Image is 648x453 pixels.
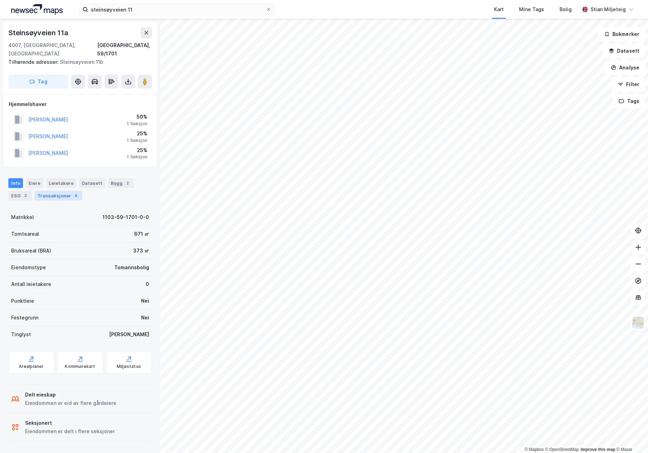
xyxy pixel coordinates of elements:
[141,297,149,305] div: Nei
[11,247,51,255] div: Bruksareal (BRA)
[613,420,648,453] div: Kontrollprogram for chat
[525,447,544,452] a: Mapbox
[26,178,43,188] div: Eiere
[11,230,39,238] div: Tomteareal
[11,297,34,305] div: Punktleie
[613,94,645,108] button: Tags
[598,27,645,41] button: Bokmerker
[605,61,645,75] button: Analyse
[25,419,115,427] div: Seksjonert
[34,191,82,201] div: Transaksjoner
[545,447,579,452] a: OpenStreetMap
[11,330,31,339] div: Tinglyst
[127,146,147,154] div: 25%
[19,364,44,369] div: Arealplaner
[133,247,149,255] div: 373 ㎡
[11,314,38,322] div: Festegrunn
[72,192,79,199] div: 4
[8,75,68,89] button: Tag
[591,5,626,14] div: Stian Miljeteig
[11,263,46,272] div: Eiendomstype
[8,58,146,66] div: Steinsøyveien 11b
[11,4,63,15] img: logo.a4113a55bc3d86da70a041830d287a7e.svg
[88,4,266,15] input: Søk på adresse, matrikkel, gårdeiere, leietakere eller personer
[109,330,149,339] div: [PERSON_NAME]
[11,280,51,288] div: Antall leietakere
[8,59,60,65] span: Tilhørende adresser:
[603,44,645,58] button: Datasett
[134,230,149,238] div: 671 ㎡
[146,280,149,288] div: 0
[560,5,572,14] div: Bolig
[25,391,116,399] div: Delt eieskap
[22,192,29,199] div: 3
[127,129,147,138] div: 25%
[8,178,23,188] div: Info
[124,180,131,187] div: 2
[9,100,152,108] div: Hjemmelshaver
[612,77,645,91] button: Filter
[127,154,147,160] div: 1 Seksjon
[494,5,504,14] div: Kart
[114,263,149,272] div: Tomannsbolig
[46,178,76,188] div: Leietakere
[127,121,147,127] div: 1 Seksjon
[97,41,152,58] div: [GEOGRAPHIC_DATA], 59/1701
[25,399,116,407] div: Eiendommen er eid av flere gårdeiere
[519,5,544,14] div: Mine Tags
[581,447,615,452] a: Improve this map
[8,27,70,38] div: Steinsøyveien 11a
[632,316,645,329] img: Z
[25,427,115,436] div: Eiendommen er delt i flere seksjoner
[8,41,97,58] div: 4007, [GEOGRAPHIC_DATA], [GEOGRAPHIC_DATA]
[141,314,149,322] div: Nei
[108,178,134,188] div: Bygg
[613,420,648,453] iframe: Chat Widget
[127,113,147,121] div: 50%
[65,364,95,369] div: Kommunekart
[102,213,149,221] div: 1103-59-1701-0-0
[8,191,32,201] div: ESG
[127,138,147,143] div: 1 Seksjon
[11,213,34,221] div: Matrikkel
[79,178,105,188] div: Datasett
[117,364,141,369] div: Miljøstatus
